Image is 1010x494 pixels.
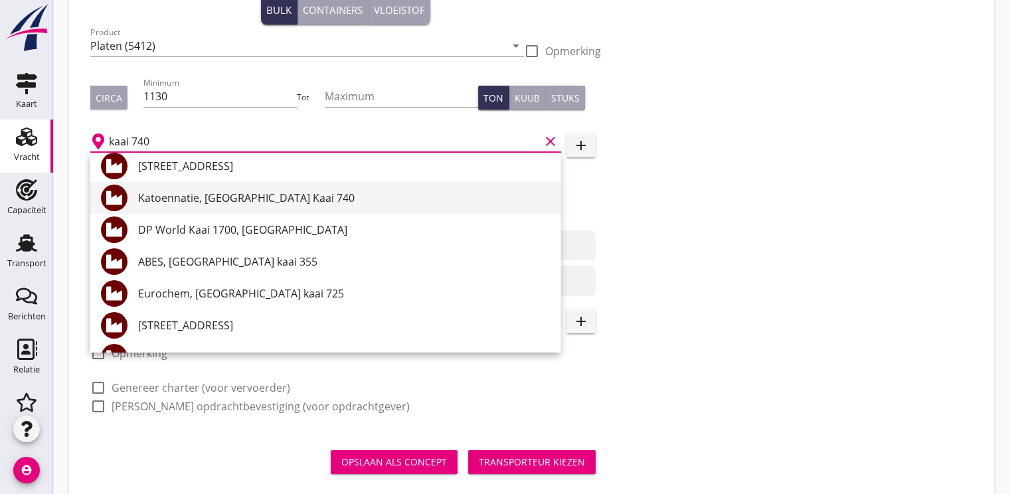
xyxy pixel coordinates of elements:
div: [STREET_ADDRESS] [138,158,550,174]
div: Transporteur kiezen [479,455,585,469]
div: DP World Kaai 1700, [GEOGRAPHIC_DATA] [138,222,550,238]
div: Kuub [515,91,540,105]
button: Opslaan als concept [331,450,458,474]
div: Circa [96,91,122,105]
div: Vracht [14,153,40,161]
button: Kuub [509,86,546,110]
input: Maximum [325,86,479,107]
div: Relatie [13,365,40,374]
label: Opmerking [545,44,601,58]
img: logo-small.a267ee39.svg [3,3,50,52]
input: Minimum [143,86,297,107]
div: Opslaan als concept [341,455,447,469]
div: Vloeistof [374,3,425,18]
div: Transport [7,259,46,268]
label: Genereer charter (voor vervoerder) [112,381,290,394]
button: Transporteur kiezen [468,450,596,474]
i: account_circle [13,457,40,483]
i: add [573,137,589,153]
div: Capaciteit [7,206,46,214]
button: Stuks [546,86,585,110]
div: Ton [483,91,503,105]
div: Tot [297,92,325,104]
div: Kaart [16,100,37,108]
i: arrow_drop_down [508,38,524,54]
div: Eurochem, [GEOGRAPHIC_DATA] kaai 725 [138,286,550,301]
i: clear [543,133,558,149]
label: Opmerking [112,347,167,360]
div: Stuks [551,91,580,105]
div: [STREET_ADDRESS] [138,349,550,365]
input: Laadplaats [109,131,540,152]
label: [PERSON_NAME] opdrachtbevestiging (voor opdrachtgever) [112,400,410,413]
button: Circa [90,86,127,110]
i: add [573,313,589,329]
input: Product [90,35,505,56]
div: [STREET_ADDRESS] [138,317,550,333]
div: Berichten [8,312,46,321]
div: Bulk [266,3,292,18]
div: Katoennatie, [GEOGRAPHIC_DATA] Kaai 740 [138,190,550,206]
div: ABES, [GEOGRAPHIC_DATA] kaai 355 [138,254,550,270]
button: Ton [478,86,509,110]
div: Containers [303,3,363,18]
